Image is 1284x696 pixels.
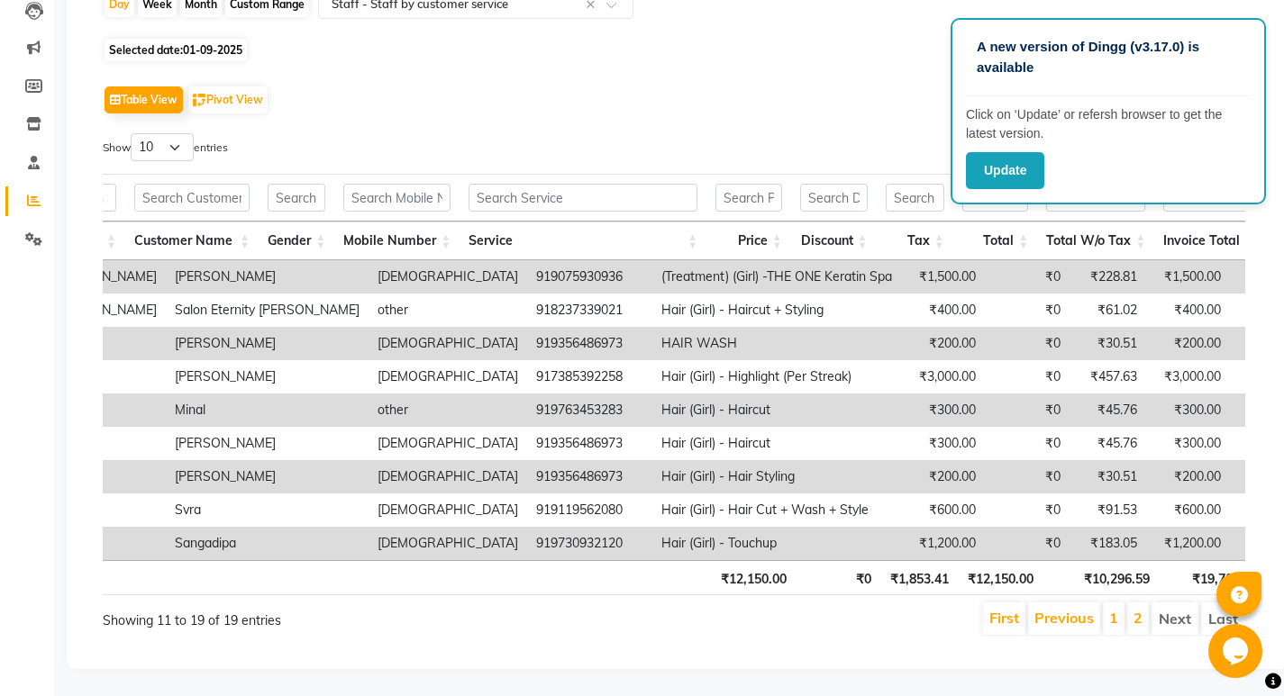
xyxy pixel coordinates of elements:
[1208,624,1266,678] iframe: chat widget
[369,294,527,327] td: other
[886,184,944,212] input: Search Tax
[985,493,1070,527] td: ₹0
[966,105,1251,143] p: Click on ‘Update’ or refersh browser to get the latest version.
[343,184,451,212] input: Search Mobile Number
[105,39,247,61] span: Selected date:
[268,184,325,212] input: Search Gender
[1070,360,1146,393] td: ₹457.63
[1070,427,1146,460] td: ₹45.76
[166,294,369,327] td: Salon Eternity [PERSON_NAME]
[193,94,206,107] img: pivot.png
[166,260,369,294] td: [PERSON_NAME]
[953,221,1038,260] th: Total: activate to sort column ascending
[47,294,166,327] td: [PERSON_NAME]
[166,460,369,493] td: [PERSON_NAME]
[1070,327,1146,360] td: ₹30.51
[47,393,166,427] td: Ab
[985,460,1070,493] td: ₹0
[1159,560,1267,595] th: ₹19,700.00
[652,527,901,560] td: Hair (Girl) - Touchup
[166,527,369,560] td: Sangadipa
[1070,294,1146,327] td: ₹61.02
[652,460,901,493] td: Hair (Girl) - Hair Styling
[125,221,259,260] th: Customer Name: activate to sort column ascending
[958,560,1043,595] th: ₹12,150.00
[527,493,652,527] td: 919119562080
[103,133,228,161] label: Show entries
[985,327,1070,360] td: ₹0
[47,360,166,393] td: Ab
[527,360,652,393] td: 917385392258
[47,460,166,493] td: Ab
[652,427,901,460] td: Hair (Girl) - Haircut
[47,493,166,527] td: Ab
[985,527,1070,560] td: ₹0
[1146,527,1230,560] td: ₹1,200.00
[715,184,782,212] input: Search Price
[1070,393,1146,427] td: ₹45.76
[1043,560,1158,595] th: ₹10,296.59
[1146,327,1230,360] td: ₹200.00
[652,294,901,327] td: Hair (Girl) - Haircut + Styling
[1146,294,1230,327] td: ₹400.00
[1109,609,1118,627] a: 1
[1146,360,1230,393] td: ₹3,000.00
[1146,393,1230,427] td: ₹300.00
[901,527,985,560] td: ₹1,200.00
[1034,609,1094,627] a: Previous
[1070,527,1146,560] td: ₹183.05
[166,327,369,360] td: [PERSON_NAME]
[652,393,901,427] td: Hair (Girl) - Haircut
[334,221,460,260] th: Mobile Number: activate to sort column ascending
[369,427,527,460] td: [DEMOGRAPHIC_DATA]
[259,221,334,260] th: Gender: activate to sort column ascending
[134,184,250,212] input: Search Customer Name
[966,152,1044,189] button: Update
[469,184,697,212] input: Search Service
[527,427,652,460] td: 919356486973
[47,327,166,360] td: Admin
[188,86,268,113] button: Pivot View
[652,260,901,294] td: (Treatment) (Girl) -THE ONE Keratin Spa
[901,427,985,460] td: ₹300.00
[989,609,1019,627] a: First
[369,460,527,493] td: [DEMOGRAPHIC_DATA]
[1146,427,1230,460] td: ₹300.00
[527,527,652,560] td: 919730932120
[985,260,1070,294] td: ₹0
[369,393,527,427] td: other
[105,86,183,113] button: Table View
[369,527,527,560] td: [DEMOGRAPHIC_DATA]
[183,43,242,57] span: 01-09-2025
[369,360,527,393] td: [DEMOGRAPHIC_DATA]
[47,527,166,560] td: Ab
[1037,221,1154,260] th: Total W/o Tax: activate to sort column ascending
[47,427,166,460] td: Ab
[1146,460,1230,493] td: ₹200.00
[652,493,901,527] td: Hair (Girl) - Hair Cut + Wash + Style
[791,221,877,260] th: Discount: activate to sort column ascending
[901,360,985,393] td: ₹3,000.00
[369,327,527,360] td: [DEMOGRAPHIC_DATA]
[527,294,652,327] td: 918237339021
[369,260,527,294] td: [DEMOGRAPHIC_DATA]
[985,427,1070,460] td: ₹0
[131,133,194,161] select: Showentries
[1146,260,1230,294] td: ₹1,500.00
[901,460,985,493] td: ₹200.00
[710,560,795,595] th: ₹12,150.00
[166,393,369,427] td: Minal
[166,427,369,460] td: [PERSON_NAME]
[166,360,369,393] td: [PERSON_NAME]
[1070,260,1146,294] td: ₹228.81
[877,221,953,260] th: Tax: activate to sort column ascending
[103,601,563,630] div: Showing 11 to 19 of 19 entries
[985,294,1070,327] td: ₹0
[901,327,985,360] td: ₹200.00
[901,493,985,527] td: ₹600.00
[977,37,1240,77] p: A new version of Dingg (v3.17.0) is available
[901,294,985,327] td: ₹400.00
[901,393,985,427] td: ₹300.00
[527,260,652,294] td: 919075930936
[527,393,652,427] td: 919763453283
